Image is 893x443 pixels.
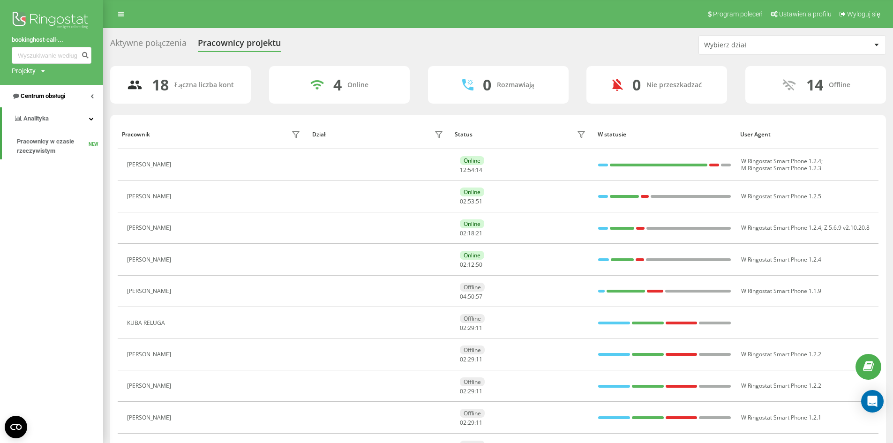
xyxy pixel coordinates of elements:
div: Offline [460,314,485,323]
div: : : [460,293,482,300]
a: bookinghost-call-... [12,35,91,45]
div: Offline [829,81,850,89]
span: 11 [476,324,482,332]
span: 57 [476,293,482,300]
div: 0 [483,76,491,94]
span: 50 [468,293,474,300]
div: Offline [460,283,485,292]
span: 14 [476,166,482,174]
div: Dział [312,131,325,138]
div: [PERSON_NAME] [127,193,173,200]
div: : : [460,388,482,395]
div: : : [460,198,482,205]
span: M Ringostat Smart Phone 1.2.3 [741,164,821,172]
span: 02 [460,387,466,395]
span: Analityka [23,115,49,122]
span: Ustawienia profilu [779,10,832,18]
div: Online [460,251,484,260]
div: : : [460,230,482,237]
a: Analityka [2,107,103,130]
span: Z 5.6.9 v2.10.20.8 [824,224,870,232]
div: Open Intercom Messenger [861,390,884,413]
div: [PERSON_NAME] [127,288,173,294]
div: [PERSON_NAME] [127,351,173,358]
img: Ringostat logo [12,9,91,33]
span: W Ringostat Smart Phone 1.2.4 [741,157,821,165]
div: : : [460,420,482,426]
div: Pracownicy projektu [198,38,281,53]
span: 02 [460,355,466,363]
input: Wyszukiwanie według numeru [12,47,91,64]
span: W Ringostat Smart Phone 1.2.5 [741,192,821,200]
div: [PERSON_NAME] [127,383,173,389]
span: 21 [476,229,482,237]
span: 11 [476,419,482,427]
span: 02 [460,419,466,427]
span: 11 [476,387,482,395]
span: 54 [468,166,474,174]
div: W statusie [598,131,731,138]
span: 11 [476,355,482,363]
span: W Ringostat Smart Phone 1.1.9 [741,287,821,295]
span: W Ringostat Smart Phone 1.2.2 [741,350,821,358]
div: 4 [333,76,342,94]
div: : : [460,262,482,268]
span: 12 [468,261,474,269]
div: Offline [460,409,485,418]
div: Online [347,81,368,89]
div: [PERSON_NAME] [127,161,173,168]
div: Łączna liczba kont [174,81,233,89]
div: User Agent [740,131,874,138]
span: 02 [460,197,466,205]
span: 02 [460,261,466,269]
div: Wybierz dział [704,41,816,49]
span: Pracownicy w czasie rzeczywistym [17,137,89,156]
span: 53 [468,197,474,205]
span: 18 [468,229,474,237]
div: 0 [632,76,641,94]
div: [PERSON_NAME] [127,225,173,231]
div: Offline [460,345,485,354]
span: 29 [468,355,474,363]
span: 29 [468,419,474,427]
a: Pracownicy w czasie rzeczywistymNEW [17,133,103,159]
span: 51 [476,197,482,205]
span: 02 [460,229,466,237]
div: KUBA RELUGA [127,320,167,326]
span: W Ringostat Smart Phone 1.2.4 [741,255,821,263]
div: Projekty [12,66,36,75]
div: 18 [152,76,169,94]
span: 29 [468,324,474,332]
div: [PERSON_NAME] [127,256,173,263]
div: : : [460,167,482,173]
span: Wyloguj się [847,10,880,18]
span: 04 [460,293,466,300]
div: Rozmawiają [497,81,534,89]
div: [PERSON_NAME] [127,414,173,421]
div: Online [460,219,484,228]
div: Aktywne połączenia [110,38,187,53]
div: Pracownik [122,131,150,138]
span: W Ringostat Smart Phone 1.2.4 [741,224,821,232]
span: Program poleceń [713,10,763,18]
div: Status [455,131,473,138]
div: 14 [806,76,823,94]
div: : : [460,356,482,363]
span: W Ringostat Smart Phone 1.2.1 [741,413,821,421]
button: Open CMP widget [5,416,27,438]
span: 02 [460,324,466,332]
div: : : [460,325,482,331]
div: Online [460,188,484,196]
span: 29 [468,387,474,395]
div: Nie przeszkadzać [646,81,702,89]
span: W Ringostat Smart Phone 1.2.2 [741,382,821,390]
span: 12 [460,166,466,174]
span: 50 [476,261,482,269]
span: Centrum obsługi [21,92,65,99]
div: Offline [460,377,485,386]
div: Online [460,156,484,165]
